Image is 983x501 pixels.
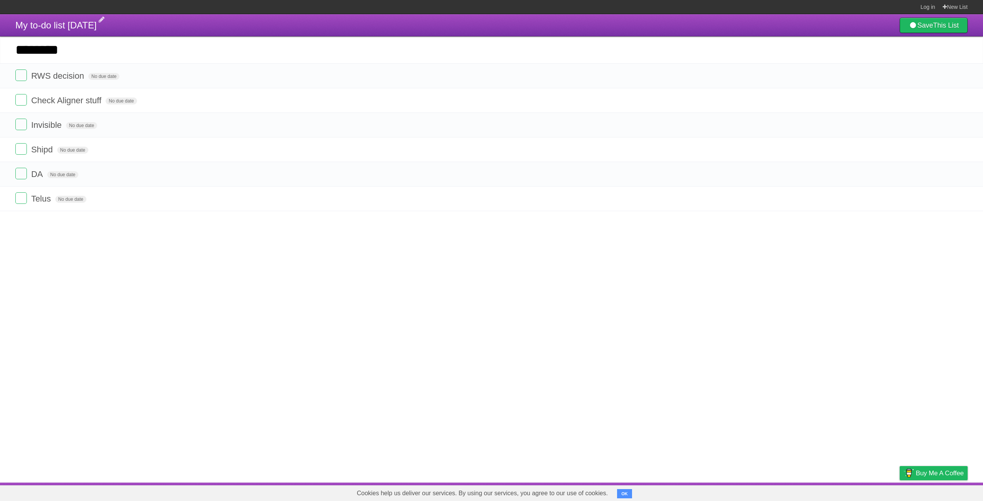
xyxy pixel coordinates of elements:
span: Buy me a coffee [916,466,964,480]
span: No due date [55,196,86,203]
label: Done [15,168,27,179]
span: My to-do list [DATE] [15,20,97,30]
span: No due date [106,98,137,104]
span: No due date [88,73,119,80]
a: Terms [864,484,880,499]
label: Done [15,69,27,81]
a: Developers [823,484,854,499]
span: No due date [57,147,88,154]
span: No due date [47,171,78,178]
span: DA [31,169,45,179]
label: Done [15,192,27,204]
a: SaveThis List [900,18,968,33]
a: Suggest a feature [919,484,968,499]
span: Check Aligner stuff [31,96,103,105]
label: Done [15,119,27,130]
a: Privacy [890,484,910,499]
span: Cookies help us deliver our services. By using our services, you agree to our use of cookies. [349,486,616,501]
span: No due date [66,122,97,129]
img: Buy me a coffee [904,466,914,480]
button: OK [617,489,632,498]
span: Shipd [31,145,55,154]
span: Invisible [31,120,63,130]
span: RWS decision [31,71,86,81]
a: Buy me a coffee [900,466,968,480]
b: This List [933,21,959,29]
label: Done [15,94,27,106]
a: About [798,484,814,499]
label: Done [15,143,27,155]
span: Telus [31,194,53,203]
